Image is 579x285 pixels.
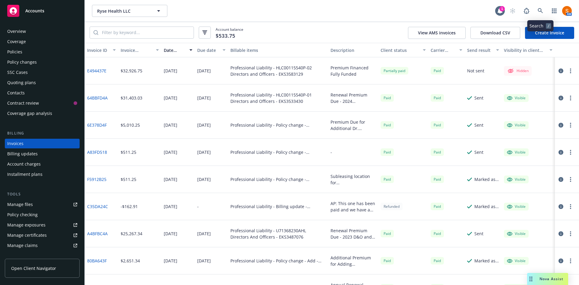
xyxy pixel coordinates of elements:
[197,68,211,74] div: [DATE]
[7,88,25,98] div: Contacts
[5,159,80,169] a: Account charges
[527,273,568,285] button: Nova Assist
[164,95,177,101] div: [DATE]
[164,68,177,74] div: [DATE]
[5,241,80,250] a: Manage claims
[5,139,80,148] a: Invoices
[5,27,80,36] a: Overview
[7,241,38,250] div: Manage claims
[431,94,444,102] div: Paid
[5,88,80,98] a: Contacts
[197,47,219,53] div: Due date
[527,273,535,285] div: Drag to move
[381,176,394,183] span: Paid
[381,257,394,264] div: Paid
[431,203,444,210] div: Paid
[197,203,199,210] div: -
[331,65,376,77] div: Premium Financed Fully Funded
[507,95,526,101] div: Visible
[164,47,186,53] div: Date issued
[507,67,529,74] div: Hidden
[381,148,394,156] div: Paid
[7,169,43,179] div: Installment plans
[197,122,211,128] div: [DATE]
[5,220,80,230] a: Manage exposures
[5,200,80,209] a: Manage files
[474,176,499,182] div: Marked as sent
[197,230,211,237] div: [DATE]
[121,149,136,155] div: $511.25
[7,78,36,87] div: Quoting plans
[5,130,80,136] div: Billing
[5,2,80,19] a: Accounts
[164,176,177,182] div: [DATE]
[164,230,177,237] div: [DATE]
[507,204,526,209] div: Visible
[381,203,403,210] div: Refunded
[431,148,444,156] div: Paid
[507,150,526,155] div: Visible
[7,27,26,36] div: Overview
[7,251,36,261] div: Manage BORs
[331,227,376,240] div: Renewal Premium Due - 2023 D&O and Professional Liability Policies
[7,139,24,148] div: Invoices
[5,57,80,67] a: Policy changes
[381,94,394,102] div: Paid
[5,37,80,46] a: Coverage
[465,43,501,57] button: Send result
[504,47,546,53] div: Visibility in client dash
[5,47,80,57] a: Policies
[230,122,326,128] div: Professional Liability - Policy change - U71368230AHL
[499,6,505,11] div: 1
[520,5,533,17] a: Report a Bug
[331,47,376,53] div: Description
[428,43,465,57] button: Carrier status
[121,68,142,74] div: $32,926.75
[507,231,526,236] div: Visible
[467,68,484,74] div: Not sent
[5,230,80,240] a: Manage certificates
[507,258,526,264] div: Visible
[87,47,109,53] div: Invoice ID
[381,121,394,129] div: Paid
[216,27,243,38] span: Account balance
[161,43,195,57] button: Date issued
[7,149,38,159] div: Billing updates
[5,191,80,197] div: Tools
[87,149,107,155] a: A83FD518
[474,149,483,155] div: Sent
[230,227,306,234] div: Professional Liability - U71368230AHL
[474,230,483,237] div: Sent
[121,122,140,128] div: $5,010.25
[121,203,138,210] div: -$162.91
[501,43,555,57] button: Visibility in client dash
[164,122,177,128] div: [DATE]
[87,68,106,74] a: E494437E
[97,8,149,14] span: Ryse Health LLC
[228,43,328,57] button: Billable items
[197,149,211,155] div: [DATE]
[431,47,456,53] div: Carrier status
[431,230,444,237] div: Paid
[230,258,326,264] div: Professional Liability - Policy change - Add - 77MFP22073E
[87,203,108,210] a: C35DA24C
[408,27,466,39] button: View AMS invoices
[87,230,108,237] a: A4BFBC4A
[7,109,52,118] div: Coverage gap analysis
[5,149,80,159] a: Billing updates
[7,159,41,169] div: Account charges
[381,230,394,237] div: Paid
[7,200,33,209] div: Manage files
[381,67,408,74] div: Partially paid
[431,257,444,264] div: Paid
[164,203,177,210] div: [DATE]
[474,122,483,128] div: Sent
[507,122,526,128] div: Visible
[230,203,326,210] div: Professional Liability - Billing update - U71368230AHL
[118,43,162,57] button: Invoice amount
